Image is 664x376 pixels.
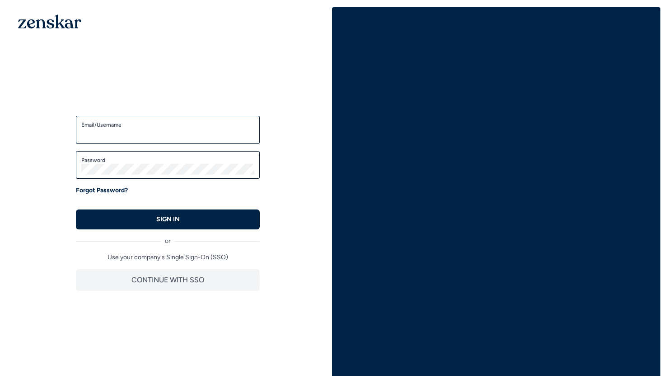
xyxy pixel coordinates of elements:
button: CONTINUE WITH SSO [76,269,260,291]
div: or [76,229,260,246]
button: SIGN IN [76,209,260,229]
p: Use your company's Single Sign-On (SSO) [76,253,260,262]
a: Forgot Password? [76,186,128,195]
label: Password [81,157,254,164]
img: 1OGAJ2xQqyY4LXKgY66KYq0eOWRCkrZdAb3gUhuVAqdWPZE9SRJmCz+oDMSn4zDLXe31Ii730ItAGKgCKgCCgCikA4Av8PJUP... [18,14,81,29]
p: SIGN IN [156,215,180,224]
label: Email/Username [81,121,254,129]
